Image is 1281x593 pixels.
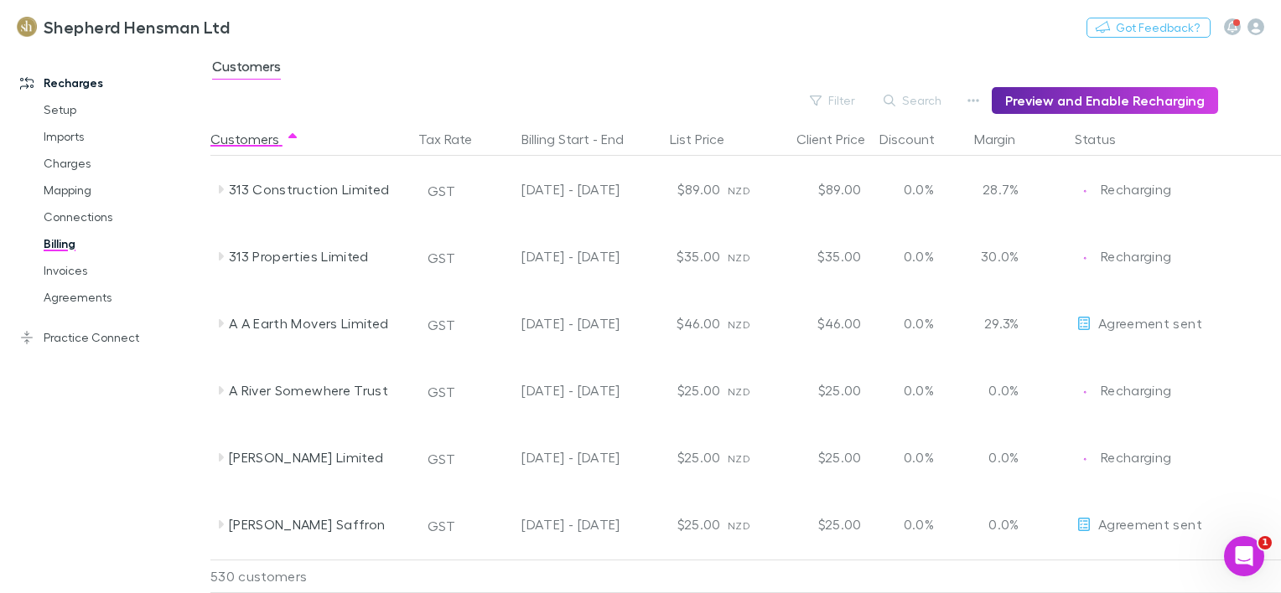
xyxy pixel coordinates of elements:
[212,58,281,80] span: Customers
[1075,122,1136,156] button: Status
[210,122,299,156] button: Customers
[728,318,750,331] span: NZD
[1098,315,1202,331] span: Agreement sent
[974,122,1035,156] button: Margin
[627,223,728,290] div: $35.00
[229,491,407,558] div: [PERSON_NAME] Saffron
[796,122,885,156] button: Client Price
[483,491,620,558] div: [DATE] - [DATE]
[27,123,220,150] a: Imports
[210,559,412,593] div: 530 customers
[869,424,969,491] div: 0.0%
[27,204,220,230] a: Connections
[1258,536,1272,549] span: 1
[976,447,1019,467] p: 0.0%
[483,424,620,491] div: [DATE] - [DATE]
[1087,18,1211,38] button: Got Feedback?
[1076,250,1093,266] img: Recharging
[27,284,220,311] a: Agreements
[627,156,728,223] div: $89.00
[1101,248,1172,264] span: Recharging
[976,380,1019,400] p: 0.0%
[229,156,407,223] div: 313 Construction Limited
[420,379,463,405] button: GST
[768,491,869,558] div: $25.00
[420,178,463,204] button: GST
[3,324,220,351] a: Practice Connect
[420,312,463,338] button: GST
[728,385,750,398] span: NZD
[1101,449,1172,465] span: Recharging
[1098,516,1202,532] span: Agreement sent
[229,357,407,424] div: A River Somewhere Trust
[418,122,492,156] button: Tax Rate
[229,290,407,357] div: A A Earth Movers Limited
[483,223,620,290] div: [DATE] - [DATE]
[627,357,728,424] div: $25.00
[229,223,407,290] div: 313 Properties Limited
[976,313,1019,333] p: 29.3%
[27,177,220,204] a: Mapping
[420,446,463,472] button: GST
[869,290,969,357] div: 0.0%
[1224,536,1264,576] iframe: Intercom live chat
[1076,384,1093,400] img: Recharging
[728,251,750,264] span: NZD
[728,519,750,532] span: NZD
[801,90,865,111] button: Filter
[768,290,869,357] div: $46.00
[1101,382,1172,398] span: Recharging
[17,17,37,37] img: Shepherd Hensman Ltd's Logo
[875,90,952,111] button: Search
[483,357,620,424] div: [DATE] - [DATE]
[27,230,220,257] a: Billing
[1076,183,1093,199] img: Recharging
[976,179,1019,199] p: 28.7%
[728,452,750,465] span: NZD
[976,246,1019,266] p: 30.0%
[627,491,728,558] div: $25.00
[521,122,644,156] button: Billing Start - End
[976,514,1019,534] p: 0.0%
[483,290,620,357] div: [DATE] - [DATE]
[869,357,969,424] div: 0.0%
[27,96,220,123] a: Setup
[728,184,750,197] span: NZD
[27,150,220,177] a: Charges
[768,156,869,223] div: $89.00
[869,223,969,290] div: 0.0%
[869,491,969,558] div: 0.0%
[7,7,240,47] a: Shepherd Hensman Ltd
[992,87,1218,114] button: Preview and Enable Recharging
[869,156,969,223] div: 0.0%
[768,223,869,290] div: $35.00
[1101,181,1172,197] span: Recharging
[768,357,869,424] div: $25.00
[420,513,463,539] button: GST
[420,245,463,271] button: GST
[627,424,728,491] div: $25.00
[670,122,744,156] button: List Price
[3,70,220,96] a: Recharges
[229,424,407,491] div: [PERSON_NAME] Limited
[27,257,220,284] a: Invoices
[627,290,728,357] div: $46.00
[483,156,620,223] div: [DATE] - [DATE]
[1076,451,1093,467] img: Recharging
[44,17,230,37] h3: Shepherd Hensman Ltd
[879,122,955,156] button: Discount
[768,424,869,491] div: $25.00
